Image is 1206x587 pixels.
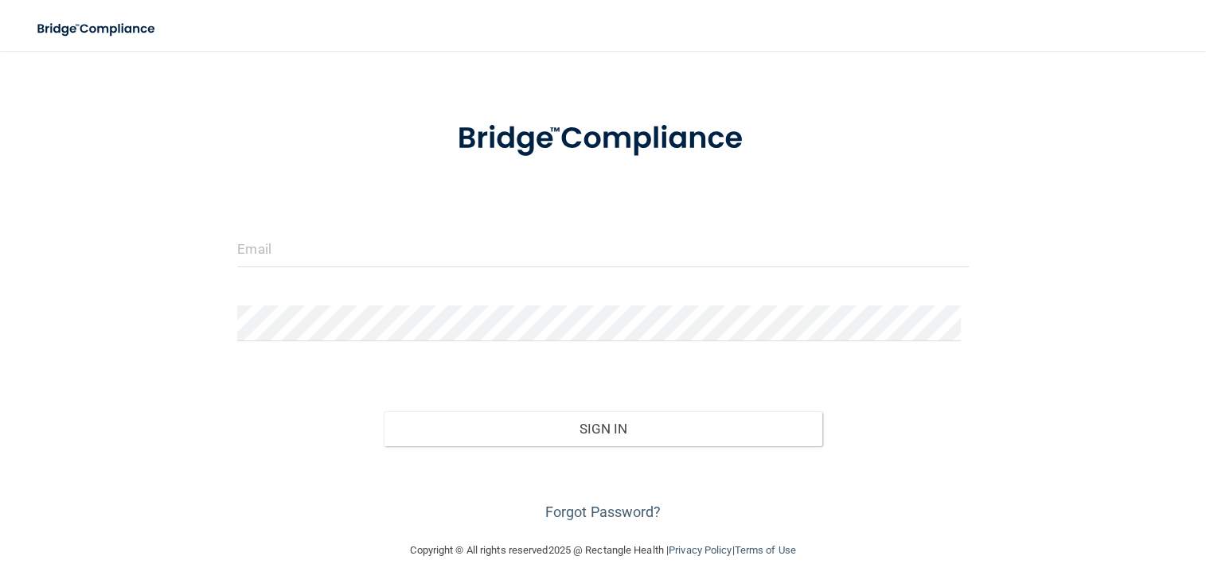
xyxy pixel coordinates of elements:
[426,99,779,178] img: bridge_compliance_login_screen.278c3ca4.svg
[384,411,822,446] button: Sign In
[24,13,170,45] img: bridge_compliance_login_screen.278c3ca4.svg
[545,503,662,520] a: Forgot Password?
[669,544,732,556] a: Privacy Policy
[313,525,894,576] div: Copyright © All rights reserved 2025 @ Rectangle Health | |
[237,231,968,267] input: Email
[734,544,795,556] a: Terms of Use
